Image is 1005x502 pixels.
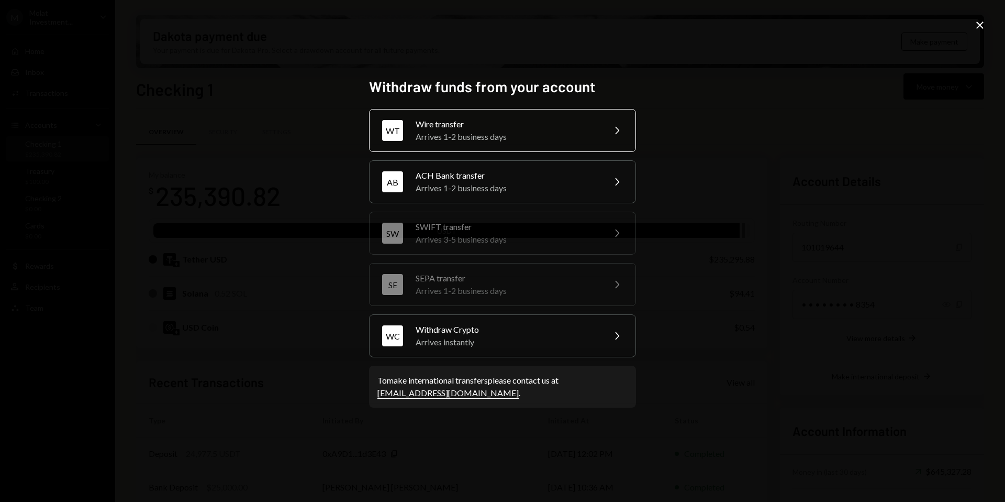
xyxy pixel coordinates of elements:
h2: Withdraw funds from your account [369,77,636,97]
button: WTWire transferArrives 1-2 business days [369,109,636,152]
div: Arrives instantly [416,336,598,348]
div: AB [382,171,403,192]
div: Arrives 3-5 business days [416,233,598,246]
div: Withdraw Crypto [416,323,598,336]
div: SEPA transfer [416,272,598,285]
button: SESEPA transferArrives 1-2 business days [369,263,636,306]
div: Arrives 1-2 business days [416,285,598,297]
div: WC [382,325,403,346]
button: ABACH Bank transferArrives 1-2 business days [369,160,636,203]
button: WCWithdraw CryptoArrives instantly [369,314,636,357]
div: To make international transfers please contact us at . [377,374,628,399]
div: SE [382,274,403,295]
div: Arrives 1-2 business days [416,130,598,143]
div: Wire transfer [416,118,598,130]
div: WT [382,120,403,141]
div: Arrives 1-2 business days [416,182,598,194]
a: [EMAIL_ADDRESS][DOMAIN_NAME] [377,388,519,399]
div: ACH Bank transfer [416,169,598,182]
div: SW [382,223,403,244]
button: SWSWIFT transferArrives 3-5 business days [369,212,636,255]
div: SWIFT transfer [416,221,598,233]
